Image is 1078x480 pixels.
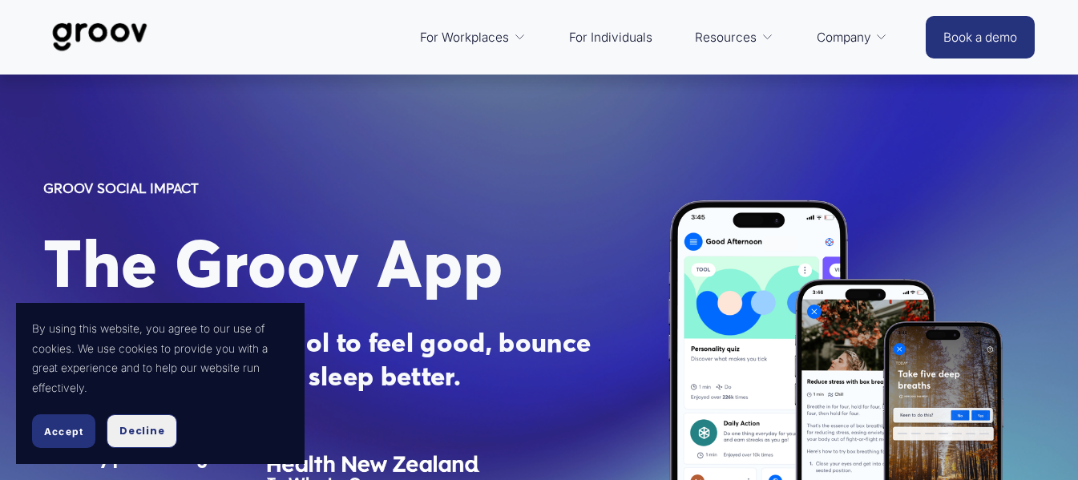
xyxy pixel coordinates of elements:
button: Accept [32,414,95,448]
a: Book a demo [926,16,1035,58]
a: For Individuals [561,18,660,57]
a: folder dropdown [687,18,781,57]
span: For Workplaces [420,26,509,49]
span: The Groov App [43,223,503,304]
span: Company [817,26,871,49]
strong: GROOV SOCIAL IMPACT [43,179,199,196]
section: Cookie banner [16,303,305,464]
a: folder dropdown [809,18,896,57]
img: Groov | Workplace Science Platform | Unlock Performance | Drive Results [43,10,156,63]
span: Decline [119,424,164,438]
span: Resources [695,26,757,49]
span: Accept [44,426,83,438]
a: folder dropdown [412,18,534,57]
p: By using this website, you agree to our use of cookies. We use cookies to provide you with a grea... [32,319,289,398]
button: Decline [107,414,177,448]
strong: Your free everyday tool to feel good, bounce back from stress and sleep better. [43,326,598,392]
